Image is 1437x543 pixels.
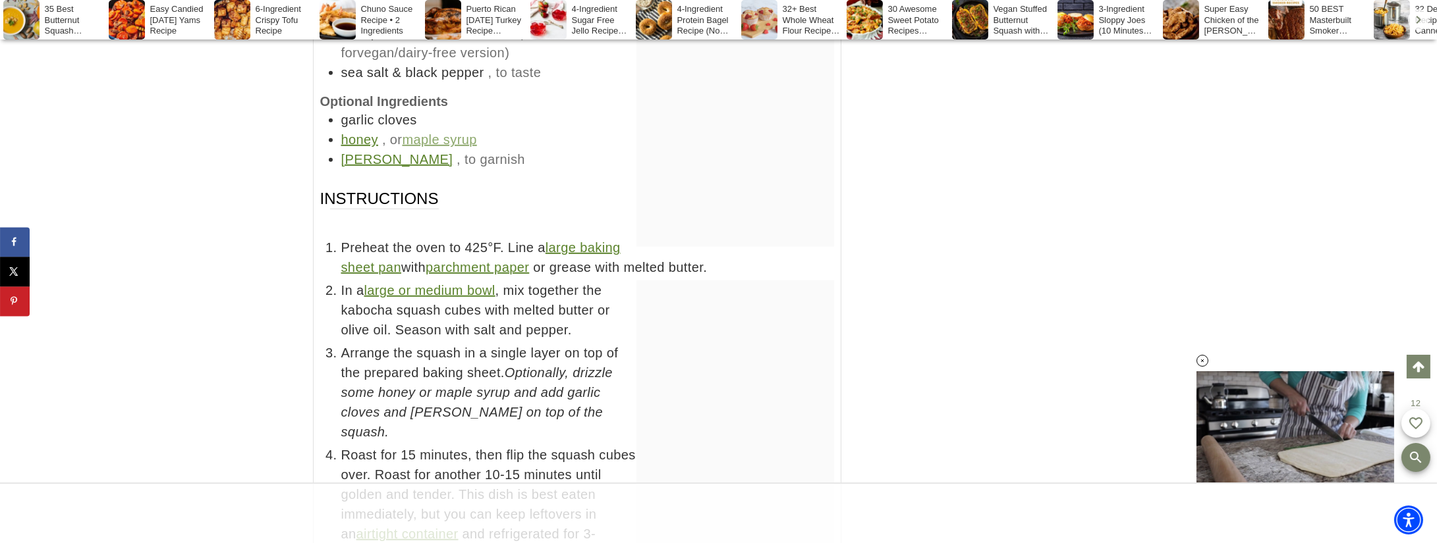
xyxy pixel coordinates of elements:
strong: Optional Ingredients [320,94,448,109]
span: sea salt & black pepper [341,65,484,80]
span: In a , mix together the kabocha squash cubes with melted butter or olive oil. Season with salt an... [341,280,834,340]
span: Instructions [320,188,439,230]
a: parchment paper [426,260,529,274]
iframe: Advertisement [907,66,1105,461]
span: garlic cloves [341,113,417,127]
a: Scroll to top [1407,355,1430,378]
div: Accessibility Menu [1394,505,1423,534]
span: , to taste [488,65,542,80]
a: maple syrup [402,132,476,147]
span: , or [382,132,477,147]
iframe: Advertisement [636,280,834,537]
a: [PERSON_NAME] [341,152,453,167]
a: large or medium bowl [364,283,495,297]
a: honey [341,132,379,147]
span: Preheat the oven to 425°F. Line a with or grease with melted butter. [341,238,834,277]
span: Arrange the squash in a single layer on top of the prepared baking sheet. [341,343,834,442]
span: , to garnish [457,152,525,167]
iframe: Advertisement [479,484,959,543]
